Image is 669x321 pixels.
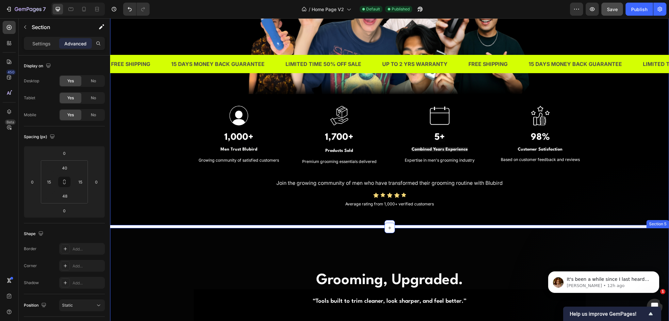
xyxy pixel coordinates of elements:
span: No [91,112,96,118]
span: Default [366,6,380,12]
div: Mobile [24,112,36,118]
input: 3xl [58,191,71,201]
p: UP TO 2 YRS WARRANTY [272,41,337,51]
span: Published [392,6,410,12]
p: Settings [32,40,51,47]
span: Based on customer feedback and reviews [391,139,470,144]
span: Join the growing community of men who have transformed their grooming routine with Blubird [166,162,393,168]
button: Save [601,3,623,16]
span: / [309,6,310,13]
div: Add... [73,246,103,252]
img: gempages_577436594827428579-1f222963-230d-4ea8-8535-418840df3b01.png [220,88,239,107]
h2: Grooming, Upgraded. [84,251,476,273]
p: Section [32,23,85,31]
span: Growing community of satisfied customers [89,139,169,144]
div: Shadow [24,280,39,286]
input: 15px [44,177,54,187]
strong: 98% [421,115,440,124]
span: It's been a while since I last heard from you. Just a reminder that I'm still open to any concern... [28,19,111,76]
h3: “Tools built to trim cleaner, look sharper, and feel better.” [84,279,476,288]
input: 15px [75,177,85,187]
div: LIMITED TIME 50% OFF SALE [175,40,252,51]
span: Yes [67,78,74,84]
img: gempages_577436594827428579-04dea11d-022e-445c-8395-976f63767170.png [320,88,339,107]
div: Corner [24,263,37,269]
div: Spacing (px) [24,133,56,141]
input: 0 [58,148,71,158]
p: 15 DAYS MONEY BACK GUARANTEE [418,41,512,51]
strong: Combined Years Experience [302,129,358,133]
div: 450 [6,70,16,75]
div: Desktop [24,78,39,84]
iframe: Intercom notifications message [538,258,669,303]
img: gempages_577436594827428579-af4b2657-0bdc-4ef1-b9f5-0d408034d154.png [420,88,440,107]
div: Add... [73,280,103,286]
strong: Products Sold [215,130,243,135]
strong: 5+ [324,115,335,124]
iframe: Design area [110,18,669,321]
div: Add... [73,263,103,269]
p: Advanced [64,40,87,47]
span: Help us improve GemPages! [570,311,647,317]
span: 1 [660,289,665,294]
strong: Customer Satisfaction [408,129,452,133]
span: No [91,95,96,101]
div: Beta [5,120,16,125]
div: LIMITED TIME 50% OFF SALE [532,40,609,51]
span: Premium grooming essentials delivered [192,141,267,146]
div: Position [24,301,48,310]
span: No [91,78,96,84]
div: Shape [24,230,45,238]
input: 40px [58,163,71,173]
div: Section 5 [538,203,558,209]
div: Undo/Redo [123,3,150,16]
strong: 1,000+ [114,115,143,124]
input: 0 [27,177,37,187]
span: Static [62,303,73,308]
input: 0 [58,206,71,216]
button: Show survey - Help us improve GemPages! [570,310,655,318]
button: 7 [3,3,49,16]
div: Border [24,246,37,252]
div: Display on [24,62,52,71]
span: Home Page V2 [312,6,344,13]
button: Static [59,299,105,311]
span: Yes [67,112,74,118]
span: Expertise in men's grooming industry [295,139,365,144]
img: gempages_577436594827428579-8fa1832f-06bd-46aa-8703-4a1da70e8031.png [119,88,139,107]
button: Publish [626,3,653,16]
span: Save [607,7,618,12]
span: Average rating from 1,000+ verified customers [235,183,324,188]
p: Message from Jamie, sent 12h ago [28,25,113,31]
div: Publish [631,6,647,13]
input: 0 [91,177,101,187]
div: Tablet [24,95,35,101]
span: Yes [67,95,74,101]
iframe: Intercom live chat [647,299,662,314]
p: 7 [43,5,46,13]
div: FREE SHIPPING [358,40,398,51]
strong: Men Trust Blubird [110,129,147,133]
strong: 1,700+ [215,115,243,124]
